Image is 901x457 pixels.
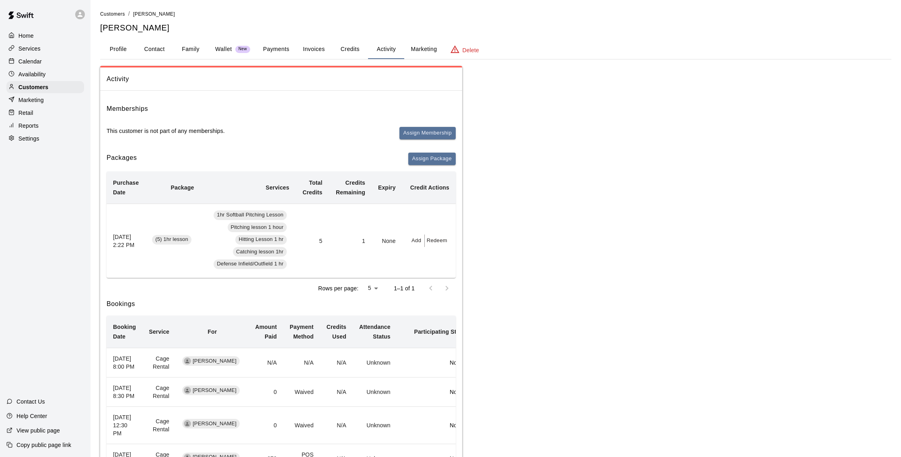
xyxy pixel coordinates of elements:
[353,406,397,444] td: Unknown
[329,204,372,278] td: 1
[409,235,425,247] button: Add
[16,441,71,449] p: Copy public page link
[19,83,48,91] p: Customers
[100,40,891,59] div: basic tabs example
[372,204,402,278] td: None
[189,357,240,365] span: [PERSON_NAME]
[353,348,397,377] td: Unknown
[152,236,191,243] span: (5) 1hr lesson
[359,324,391,340] b: Attendance Status
[265,184,289,191] b: Services
[19,32,34,40] p: Home
[283,377,320,406] td: Waived
[403,359,463,367] p: None
[19,70,46,78] p: Availability
[107,204,146,278] th: [DATE] 2:22 PM
[100,10,891,18] nav: breadcrumb
[302,180,322,196] b: Total Credits
[171,184,194,191] b: Package
[107,127,225,135] p: This customer is not part of any memberships.
[257,40,296,59] button: Payments
[255,324,277,340] b: Amount Paid
[100,40,136,59] button: Profile
[113,180,139,196] b: Purchase Date
[142,377,176,406] td: Cage Rental
[19,45,41,53] p: Services
[368,40,404,59] button: Activity
[283,406,320,444] td: Waived
[113,324,136,340] b: Booking Date
[6,55,84,67] a: Calendar
[189,387,240,394] span: [PERSON_NAME]
[399,127,456,139] button: Assign Membership
[290,324,313,340] b: Payment Method
[235,236,286,243] span: Hitting Lesson 1 hr
[6,43,84,55] a: Services
[362,282,381,294] div: 5
[6,94,84,106] a: Marketing
[425,235,449,247] button: Redeem
[296,40,332,59] button: Invoices
[142,406,176,444] td: Cage Rental
[173,40,209,59] button: Family
[107,406,142,444] th: [DATE] 12:30 PM
[249,348,283,377] td: N/A
[327,324,346,340] b: Credits Used
[19,96,44,104] p: Marketing
[208,328,217,335] b: For
[100,22,891,33] h5: [PERSON_NAME]
[410,184,449,191] b: Credit Actions
[336,180,365,196] b: Credits Remaining
[6,120,84,132] a: Reports
[142,348,176,377] td: Cage Rental
[214,260,287,268] span: Defense Infield/Outfield 1 hr
[184,387,191,394] div: Dan Doskey
[184,357,191,365] div: Gus Doskey
[100,10,125,17] a: Customers
[6,107,84,119] a: Retail
[107,171,456,278] table: simple table
[100,11,125,17] span: Customers
[283,348,320,377] td: N/A
[19,57,42,65] p: Calendar
[107,74,456,84] span: Activity
[19,122,39,130] p: Reports
[152,237,194,243] a: (5) 1hr lesson
[16,398,45,406] p: Contact Us
[6,133,84,145] a: Settings
[133,11,175,17] span: [PERSON_NAME]
[107,104,148,114] h6: Memberships
[136,40,173,59] button: Contact
[249,377,283,406] td: 0
[184,420,191,427] div: Gus Doskey
[332,40,368,59] button: Credits
[6,68,84,80] div: Availability
[320,406,353,444] td: N/A
[408,153,456,165] button: Assign Package
[414,328,463,335] b: Participating Staff
[249,406,283,444] td: 0
[16,412,47,420] p: Help Center
[235,47,250,52] span: New
[19,135,39,143] p: Settings
[128,10,130,18] li: /
[318,284,358,292] p: Rows per page:
[403,388,463,396] p: None
[233,248,287,256] span: Catching lesson 1hr
[6,30,84,42] a: Home
[228,224,287,231] span: Pitching lesson 1 hour
[189,420,240,428] span: [PERSON_NAME]
[19,109,33,117] p: Retail
[378,184,396,191] b: Expiry
[6,81,84,93] div: Customers
[149,328,169,335] b: Service
[296,204,329,278] td: 5
[107,299,456,309] h6: Bookings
